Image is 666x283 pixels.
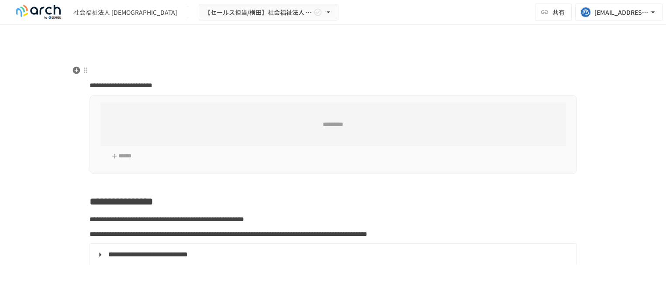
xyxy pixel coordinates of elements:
[594,7,649,18] div: [EMAIL_ADDRESS][DOMAIN_NAME]
[575,3,663,21] button: [EMAIL_ADDRESS][DOMAIN_NAME]
[73,8,177,17] div: 社会福祉法人 [DEMOGRAPHIC_DATA]
[204,7,312,18] span: 【セールス担当/横田】社会福祉法人 [DEMOGRAPHIC_DATA]様_初期設定サポート
[552,7,565,17] span: 共有
[10,5,66,19] img: logo-default@2x-9cf2c760.svg
[199,4,338,21] button: 【セールス担当/横田】社会福祉法人 [DEMOGRAPHIC_DATA]様_初期設定サポート
[535,3,572,21] button: 共有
